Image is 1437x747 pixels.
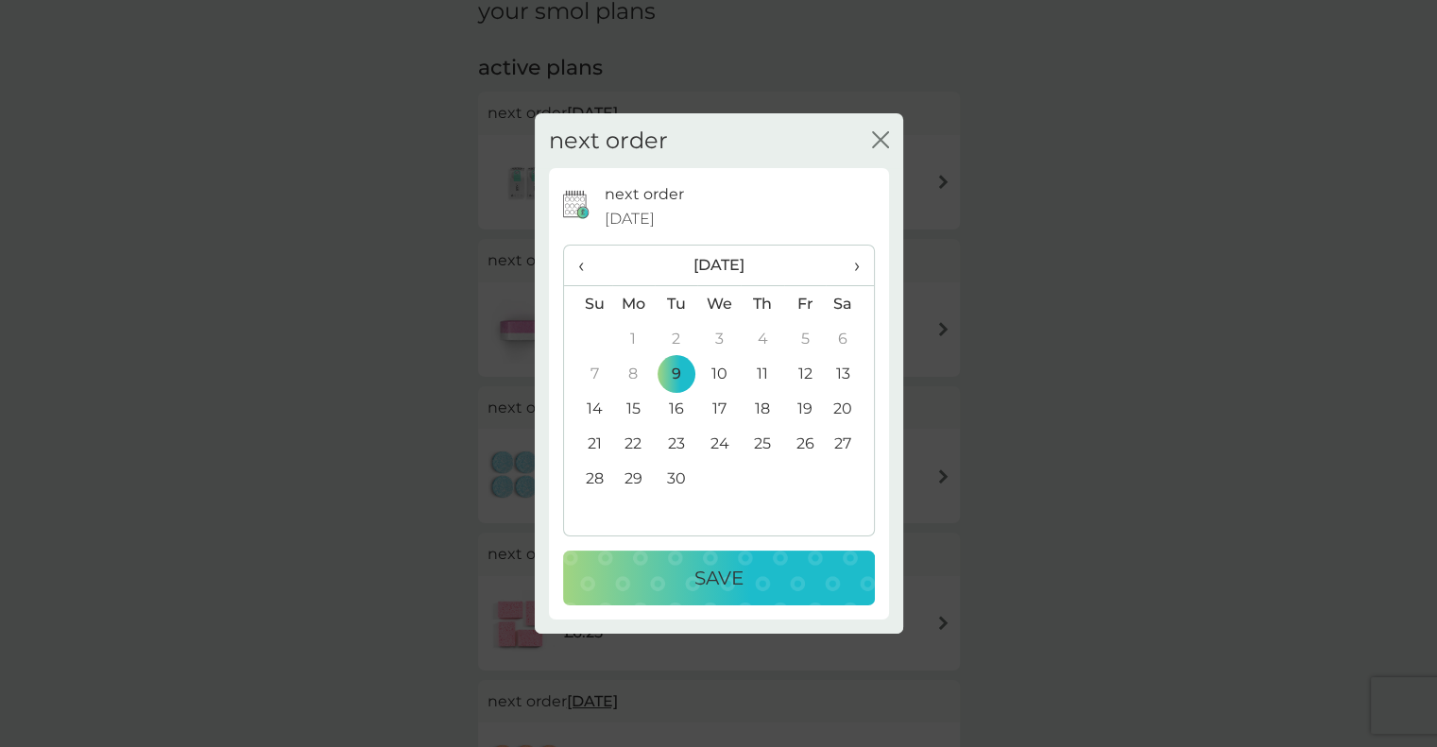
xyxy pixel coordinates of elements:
[697,286,741,322] th: We
[655,461,697,496] td: 30
[605,207,655,231] span: [DATE]
[826,391,873,426] td: 20
[612,286,656,322] th: Mo
[564,426,612,461] td: 21
[605,182,684,207] p: next order
[784,286,827,322] th: Fr
[612,391,656,426] td: 15
[697,426,741,461] td: 24
[872,131,889,151] button: close
[826,321,873,356] td: 6
[694,563,744,593] p: Save
[612,321,656,356] td: 1
[564,286,612,322] th: Su
[564,356,612,391] td: 7
[741,391,783,426] td: 18
[578,246,598,285] span: ‹
[697,356,741,391] td: 10
[549,127,668,155] h2: next order
[784,391,827,426] td: 19
[741,426,783,461] td: 25
[564,461,612,496] td: 28
[612,426,656,461] td: 22
[655,356,697,391] td: 9
[826,356,873,391] td: 13
[826,286,873,322] th: Sa
[741,321,783,356] td: 4
[655,391,697,426] td: 16
[697,321,741,356] td: 3
[612,246,827,286] th: [DATE]
[655,321,697,356] td: 2
[612,461,656,496] td: 29
[697,391,741,426] td: 17
[612,356,656,391] td: 8
[655,286,697,322] th: Tu
[840,246,859,285] span: ›
[741,286,783,322] th: Th
[564,391,612,426] td: 14
[563,551,875,605] button: Save
[741,356,783,391] td: 11
[826,426,873,461] td: 27
[655,426,697,461] td: 23
[784,426,827,461] td: 26
[784,321,827,356] td: 5
[784,356,827,391] td: 12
